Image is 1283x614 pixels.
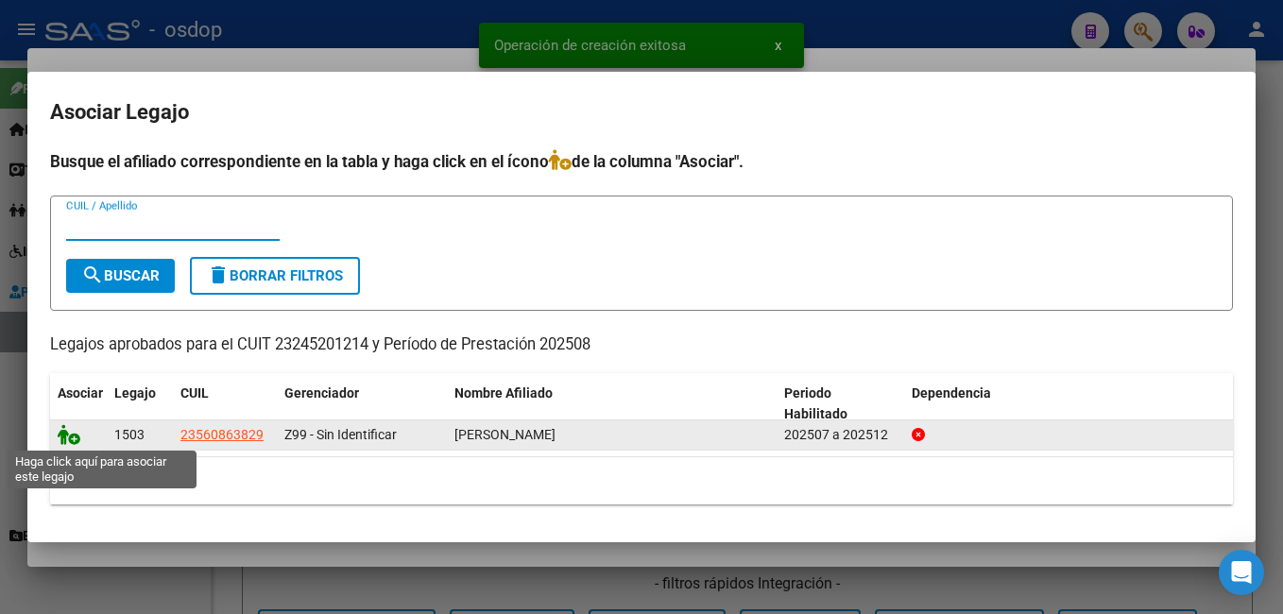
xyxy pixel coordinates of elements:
[173,373,277,435] datatable-header-cell: CUIL
[1219,550,1264,595] div: Open Intercom Messenger
[114,427,145,442] span: 1503
[784,424,897,446] div: 202507 a 202512
[454,427,556,442] span: SALVO DIAZ GINO NICOLAS
[107,373,173,435] datatable-header-cell: Legajo
[447,373,777,435] datatable-header-cell: Nombre Afiliado
[277,373,447,435] datatable-header-cell: Gerenciador
[180,385,209,401] span: CUIL
[284,385,359,401] span: Gerenciador
[207,264,230,286] mat-icon: delete
[50,149,1233,174] h4: Busque el afiliado correspondiente en la tabla y haga click en el ícono de la columna "Asociar".
[114,385,156,401] span: Legajo
[81,267,160,284] span: Buscar
[81,264,104,286] mat-icon: search
[50,333,1233,357] p: Legajos aprobados para el CUIT 23245201214 y Período de Prestación 202508
[284,427,397,442] span: Z99 - Sin Identificar
[912,385,991,401] span: Dependencia
[50,94,1233,130] h2: Asociar Legajo
[190,257,360,295] button: Borrar Filtros
[904,373,1234,435] datatable-header-cell: Dependencia
[50,457,1233,504] div: 1 registros
[50,373,107,435] datatable-header-cell: Asociar
[454,385,553,401] span: Nombre Afiliado
[777,373,904,435] datatable-header-cell: Periodo Habilitado
[66,259,175,293] button: Buscar
[180,427,264,442] span: 23560863829
[58,385,103,401] span: Asociar
[207,267,343,284] span: Borrar Filtros
[784,385,847,422] span: Periodo Habilitado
